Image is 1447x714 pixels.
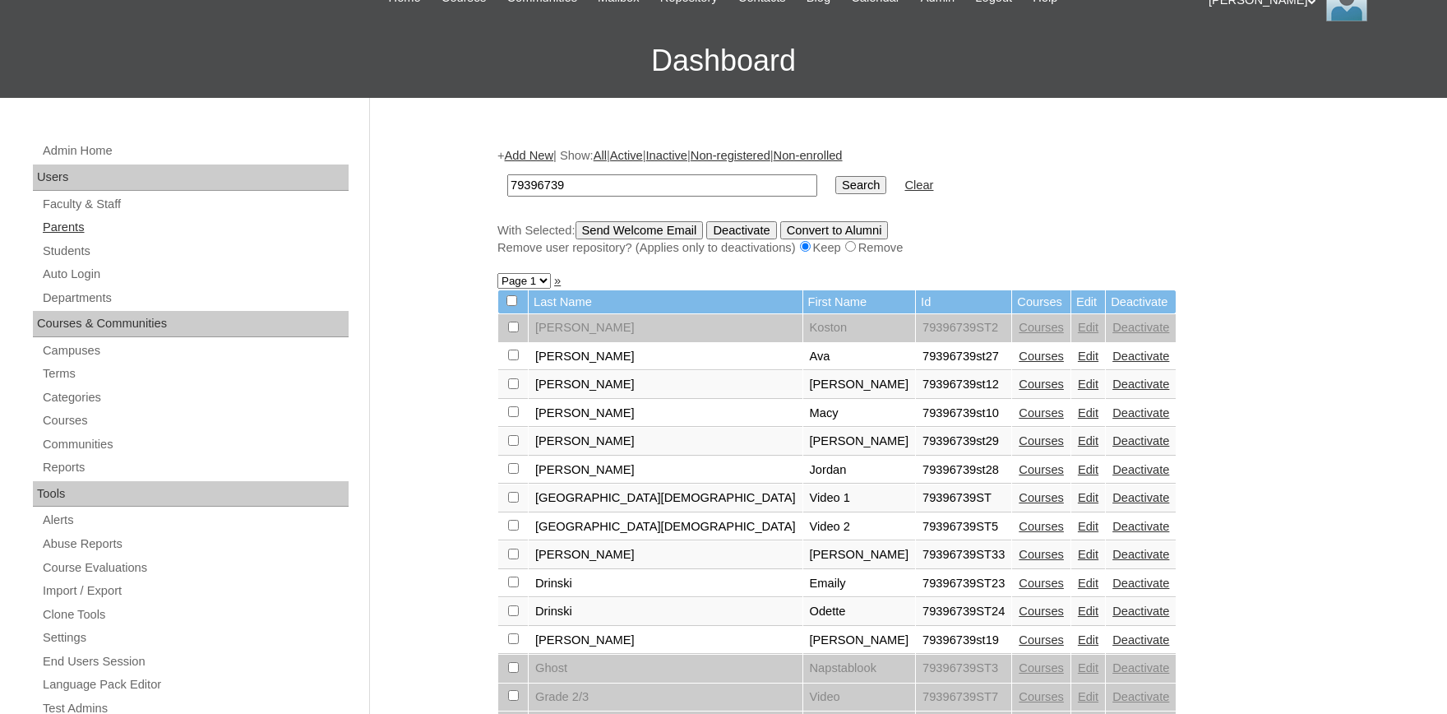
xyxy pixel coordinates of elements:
td: Courses [1012,290,1070,314]
td: Koston [803,314,916,342]
a: Admin Home [41,141,349,161]
td: 79396739ST5 [916,513,1011,541]
a: Deactivate [1112,406,1169,420]
a: Communities [41,434,349,455]
a: Non-registered [691,149,770,162]
td: [PERSON_NAME] [803,371,916,399]
a: Edit [1078,406,1098,420]
td: 79396739st29 [916,428,1011,456]
a: End Users Session [41,651,349,672]
a: Deactivate [1112,350,1169,363]
a: Courses [1019,548,1064,561]
a: Edit [1078,434,1098,447]
td: [PERSON_NAME] [529,541,802,569]
td: [GEOGRAPHIC_DATA][DEMOGRAPHIC_DATA] [529,513,802,541]
a: Deactivate [1112,463,1169,476]
a: Courses [41,410,349,431]
a: Import / Export [41,581,349,601]
td: 79396739ST [916,484,1011,512]
a: Courses [1019,491,1064,504]
a: Deactivate [1112,661,1169,675]
td: [PERSON_NAME] [529,457,802,484]
a: Edit [1078,491,1098,504]
div: Courses & Communities [33,311,349,337]
a: Auto Login [41,264,349,285]
td: 79396739st19 [916,627,1011,655]
td: [PERSON_NAME] [529,428,802,456]
a: Courses [1019,463,1064,476]
a: Deactivate [1112,491,1169,504]
a: Courses [1019,434,1064,447]
a: Students [41,241,349,262]
input: Search [835,176,886,194]
td: [PERSON_NAME] [529,400,802,428]
a: Edit [1078,548,1098,561]
a: Courses [1019,605,1064,618]
td: [GEOGRAPHIC_DATA][DEMOGRAPHIC_DATA] [529,484,802,512]
input: Search [507,174,817,197]
div: + | Show: | | | | [497,147,1311,256]
a: Deactivate [1112,690,1169,703]
a: Terms [41,364,349,384]
td: Edit [1071,290,1105,314]
a: Edit [1078,690,1098,703]
a: Courses [1019,378,1064,391]
td: Napstablook [803,655,916,683]
td: 79396739st28 [916,457,1011,484]
a: Courses [1019,406,1064,420]
td: 79396739ST7 [916,684,1011,712]
td: Drinski [529,570,802,598]
td: Video 2 [803,513,916,541]
a: Deactivate [1112,605,1169,618]
td: Video [803,684,916,712]
td: [PERSON_NAME] [529,314,802,342]
a: » [554,274,561,287]
td: Last Name [529,290,802,314]
td: 79396739st12 [916,371,1011,399]
td: [PERSON_NAME] [803,428,916,456]
td: 79396739ST3 [916,655,1011,683]
a: Non-enrolled [774,149,843,162]
a: Courses [1019,520,1064,533]
a: Language Pack Editor [41,675,349,695]
td: Grade 2/3 [529,684,802,712]
td: Emaily [803,570,916,598]
td: [PERSON_NAME] [529,371,802,399]
a: Deactivate [1112,633,1169,647]
td: Ghost [529,655,802,683]
a: Edit [1078,321,1098,334]
td: [PERSON_NAME] [803,541,916,569]
a: Settings [41,628,349,648]
td: 79396739ST24 [916,598,1011,626]
a: Parents [41,217,349,238]
a: Course Evaluations [41,558,349,578]
td: First Name [803,290,916,314]
div: Tools [33,481,349,508]
td: Video 1 [803,484,916,512]
a: Active [610,149,643,162]
a: Edit [1078,378,1098,391]
a: Courses [1019,577,1064,590]
td: 79396739ST33 [916,541,1011,569]
a: All [594,149,607,162]
a: Deactivate [1112,548,1169,561]
a: Campuses [41,341,349,361]
td: 79396739ST23 [916,570,1011,598]
a: Departments [41,288,349,308]
td: Odette [803,598,916,626]
input: Deactivate [706,221,776,239]
div: Remove user repository? (Applies only to deactivations) Keep Remove [497,239,1311,257]
a: Edit [1078,350,1098,363]
a: Add New [505,149,553,162]
a: Deactivate [1112,577,1169,590]
td: Id [916,290,1011,314]
td: Macy [803,400,916,428]
a: Edit [1078,633,1098,647]
a: Edit [1078,577,1098,590]
h3: Dashboard [8,24,1439,98]
td: [PERSON_NAME] [529,627,802,655]
td: 79396739st10 [916,400,1011,428]
td: Deactivate [1106,290,1176,314]
td: Drinski [529,598,802,626]
div: Users [33,165,349,191]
